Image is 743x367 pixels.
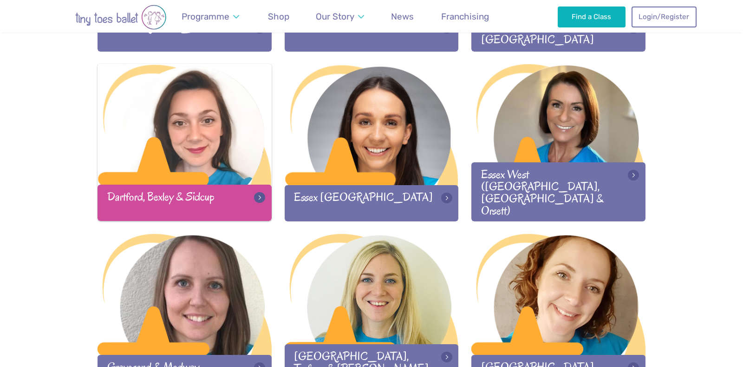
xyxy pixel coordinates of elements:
[312,6,369,27] a: Our Story
[268,11,289,22] span: Shop
[441,11,489,22] span: Franchising
[98,64,272,220] a: Dartford, Bexley & Sidcup
[391,11,414,22] span: News
[285,185,459,221] div: Essex [GEOGRAPHIC_DATA]
[471,162,645,221] div: Essex West ([GEOGRAPHIC_DATA], [GEOGRAPHIC_DATA] & Orsett)
[471,64,645,221] a: Essex West ([GEOGRAPHIC_DATA], [GEOGRAPHIC_DATA] & Orsett)
[98,15,272,51] div: [GEOGRAPHIC_DATA]
[285,64,459,221] a: Essex [GEOGRAPHIC_DATA]
[182,11,229,22] span: Programme
[46,5,195,30] img: tiny toes ballet
[387,6,418,27] a: News
[316,11,354,22] span: Our Story
[632,7,697,27] a: Login/Register
[285,15,459,51] div: Colchester
[471,15,645,51] div: Cornwall & [GEOGRAPHIC_DATA]
[98,185,272,220] div: Dartford, Bexley & Sidcup
[177,6,243,27] a: Programme
[263,6,293,27] a: Shop
[437,6,493,27] a: Franchising
[558,7,626,27] a: Find a Class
